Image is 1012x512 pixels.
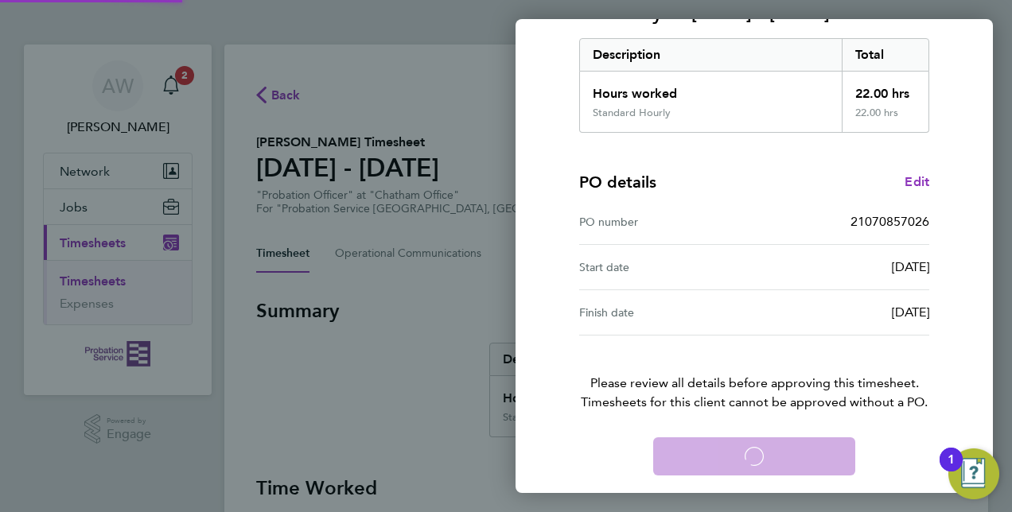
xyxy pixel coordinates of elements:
div: 22.00 hrs [842,107,929,132]
div: [DATE] [754,303,929,322]
div: [DATE] [754,258,929,277]
div: Start date [579,258,754,277]
div: Hours worked [580,72,842,107]
div: Finish date [579,303,754,322]
span: Edit [905,174,929,189]
p: Please review all details before approving this timesheet. [560,336,948,412]
div: 1 [948,460,955,480]
div: 22.00 hrs [842,72,929,107]
a: Edit [905,173,929,192]
div: PO number [579,212,754,231]
span: Timesheets for this client cannot be approved without a PO. [560,393,948,412]
div: Standard Hourly [593,107,671,119]
button: Open Resource Center, 1 new notification [948,448,999,499]
span: 21070857026 [850,214,929,229]
div: Total [842,39,929,71]
div: Summary of 22 - 28 Sep 2025 [579,38,929,133]
div: Description [580,39,842,71]
h4: PO details [579,171,656,193]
